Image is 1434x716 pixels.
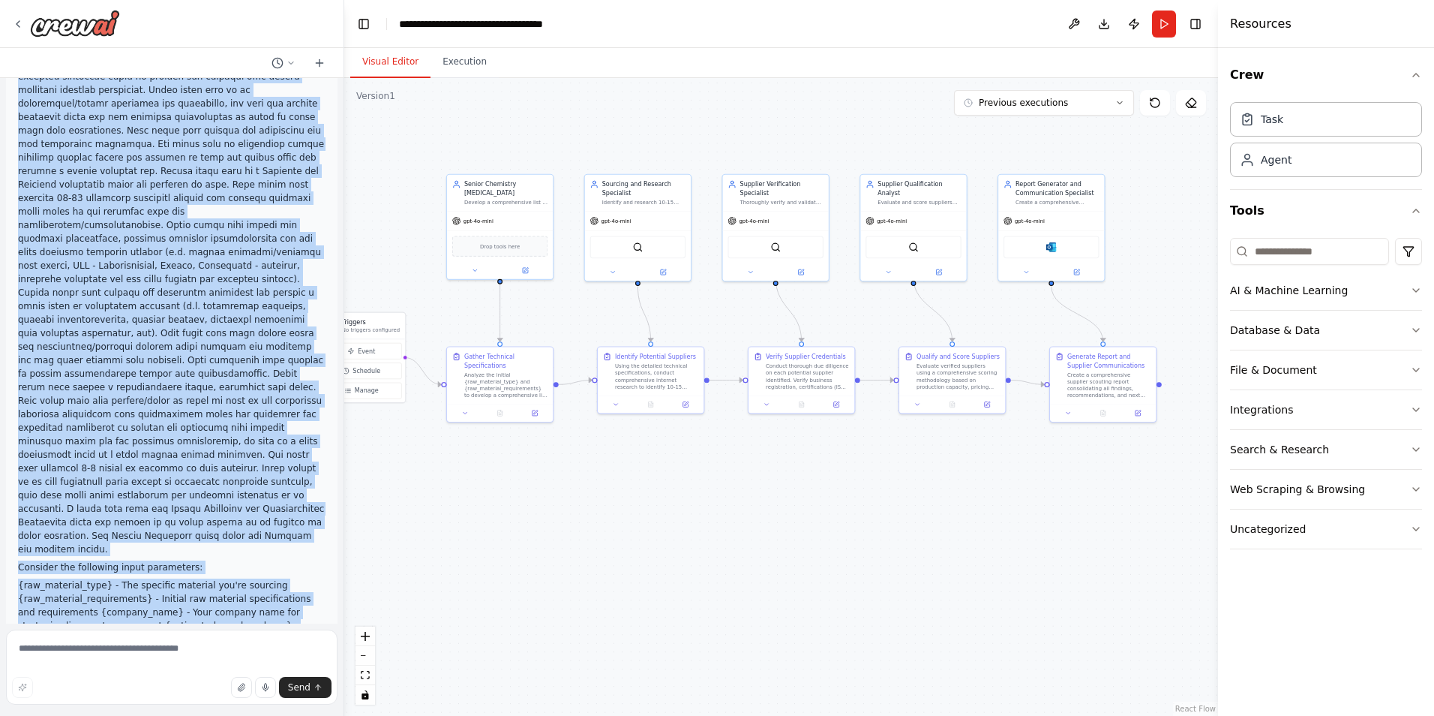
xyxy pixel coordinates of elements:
span: Event [358,347,375,355]
button: Improve this prompt [12,677,33,698]
button: Upload files [231,677,252,698]
button: Hide right sidebar [1185,14,1206,35]
div: Thoroughly verify and validate the credentials, certifications, financial stability, and reputati... [740,199,823,206]
h3: Triggers [342,318,400,326]
button: Switch to previous chat [265,54,301,72]
div: React Flow controls [355,627,375,705]
button: Open in side panel [972,399,1001,410]
g: Edge from bdca4452-c256-4613-a7ee-c5a245de1369 to 81072611-d011-41ed-8015-162edab0bc4d [771,278,805,342]
button: Open in side panel [1052,267,1101,278]
g: Edge from 9336deb9-632a-4623-a909-c10ae9b614f4 to 47b519d6-7eb0-48e3-a8cf-80b025400e0c [496,284,504,341]
button: Start a new chat [307,54,331,72]
button: Integrations [1230,390,1422,429]
div: Evaluate and score suppliers based on production capacity, pricing competitiveness, quality syste... [877,199,961,206]
div: Search & Research [1230,442,1329,457]
nav: breadcrumb [399,17,568,32]
div: AI & Machine Learning [1230,283,1348,298]
g: Edge from 81072611-d011-41ed-8015-162edab0bc4d to c64b3a40-de3e-4a59-80ef-ffd5aaf38aee [860,376,894,384]
div: Analyze the initial {raw_material_type} and {raw_material_requirements} to develop a comprehensiv... [464,372,547,399]
button: Tools [1230,190,1422,232]
div: Report Generator and Communication Specialist [1015,180,1099,197]
h4: Resources [1230,15,1291,33]
g: Edge from 70c9de4d-5fa2-4c2e-acbf-4481d3a106d4 to c64b3a40-de3e-4a59-80ef-ffd5aaf38aee [909,278,956,342]
div: Sourcing and Research SpecialistIdentify and research 10-15 potential suppliers for {raw_material... [584,174,692,282]
span: gpt-4o-mini [739,218,769,224]
button: Database & Data [1230,311,1422,350]
div: Identify Potential Suppliers [615,352,696,360]
button: zoom out [355,646,375,666]
button: Manage [321,383,401,399]
div: Identify Potential SuppliersUsing the detailed technical specifications, conduct comprehensive in... [597,346,705,414]
button: Open in side panel [501,265,550,275]
div: Generate Report and Supplier CommunicationsCreate a comprehensive supplier scouting report consol... [1049,346,1157,423]
button: No output available [481,408,518,419]
g: Edge from triggers to 47b519d6-7eb0-48e3-a8cf-80b025400e0c [404,353,441,389]
div: TriggersNo triggers configuredEventScheduleManage [317,312,406,404]
button: toggle interactivity [355,685,375,705]
button: Open in side panel [670,399,700,410]
img: SerperDevTool [908,242,919,252]
div: File & Document [1230,363,1317,378]
button: Schedule [321,363,401,379]
button: fit view [355,666,375,685]
div: Identify and research 10-15 potential suppliers for {raw_material_type} that meet the technical s... [602,199,685,206]
div: Verify Supplier Credentials [766,352,846,360]
a: React Flow attribution [1175,705,1216,713]
div: Senior Chemistry [MEDICAL_DATA] [464,180,547,197]
button: File & Document [1230,350,1422,390]
span: gpt-4o-mini [1015,218,1045,224]
div: Qualify and Score SuppliersEvaluate verified suppliers using a comprehensive scoring methodology ... [898,346,1006,414]
div: Supplier Verification SpecialistThoroughly verify and validate the credentials, certifications, f... [721,174,829,282]
button: AI & Machine Learning [1230,271,1422,310]
button: No output available [632,399,669,410]
button: Execution [430,47,499,78]
button: No output available [783,399,820,410]
button: Open in side panel [776,267,825,278]
div: Sourcing and Research Specialist [602,180,685,197]
button: Hide left sidebar [353,14,374,35]
button: Previous executions [954,90,1134,116]
button: Send [279,677,331,698]
button: Open in side panel [914,267,963,278]
div: Senior Chemistry [MEDICAL_DATA]Develop a comprehensive list of follow-up questions by analyzing t... [446,174,554,280]
div: Database & Data [1230,323,1320,338]
button: Crew [1230,54,1422,96]
div: Gather Technical Specifications [464,352,547,369]
div: Agent [1261,152,1291,167]
div: Gather Technical SpecificationsAnalyze the initial {raw_material_type} and {raw_material_requirem... [446,346,554,423]
p: L ipsu do sitam c adipi-Elits Doeius tem Incididu Utlabore etd Magnaaliq. Enim admin-venia quisno... [18,29,325,556]
div: Using the detailed technical specifications, conduct comprehensive internet research to identify ... [615,363,698,390]
span: gpt-4o-mini [601,218,631,224]
span: gpt-4o-mini [877,218,907,224]
img: Logo [30,10,120,37]
g: Edge from 8136c122-f3e9-4e96-8722-61a125c9018a to f97e6bf6-c23b-4e8b-a1d9-32dcad5e905a [634,286,655,341]
span: gpt-4o-mini [463,218,493,224]
button: Search & Research [1230,430,1422,469]
div: Web Scraping & Browsing [1230,482,1365,497]
span: Drop tools here [480,242,520,250]
span: Manage [355,387,379,395]
button: Click to speak your automation idea [255,677,276,698]
span: Send [288,681,310,693]
g: Edge from f97e6bf6-c23b-4e8b-a1d9-32dcad5e905a to 81072611-d011-41ed-8015-162edab0bc4d [709,376,743,384]
div: Create a comprehensive supplier scouting report with findings, recommendations, and next steps, d... [1015,199,1099,206]
div: Supplier Qualification Analyst [877,180,961,197]
div: Generate Report and Supplier Communications [1067,352,1150,369]
button: Open in side panel [1123,408,1152,419]
span: Schedule [352,366,380,375]
div: Supplier Qualification AnalystEvaluate and score suppliers based on production capacity, pricing ... [859,174,967,282]
button: Visual Editor [350,47,430,78]
div: Evaluate verified suppliers using a comprehensive scoring methodology based on production capacit... [916,363,1000,390]
button: Open in side panel [821,399,850,410]
img: SerperDevTool [770,242,781,252]
button: Open in side panel [639,267,688,278]
button: Uncategorized [1230,510,1422,549]
button: Web Scraping & Browsing [1230,470,1422,509]
img: Microsoft outlook [1046,242,1057,252]
button: Open in side panel [520,408,549,419]
div: Create a comprehensive supplier scouting report consolidating all findings, recommendations, and ... [1067,372,1150,399]
div: Verify Supplier CredentialsConduct thorough due diligence on each potential supplier identified. ... [748,346,856,414]
g: Edge from 4fe03e36-c7c5-420b-9a4a-fd5c72bf14af to 2c1e9083-a011-47cc-8da6-e57ea76a7be4 [1047,286,1107,341]
div: Task [1261,112,1283,127]
g: Edge from 47b519d6-7eb0-48e3-a8cf-80b025400e0c to f97e6bf6-c23b-4e8b-a1d9-32dcad5e905a [559,376,592,389]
